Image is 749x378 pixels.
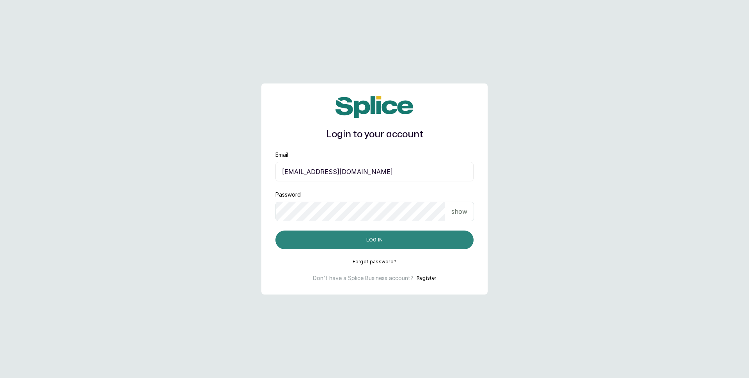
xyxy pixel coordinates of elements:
[417,274,436,282] button: Register
[313,274,414,282] p: Don't have a Splice Business account?
[275,231,474,249] button: Log in
[275,162,474,181] input: email@acme.com
[275,151,288,159] label: Email
[275,128,474,142] h1: Login to your account
[451,207,467,216] p: show
[353,259,397,265] button: Forgot password?
[275,191,301,199] label: Password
